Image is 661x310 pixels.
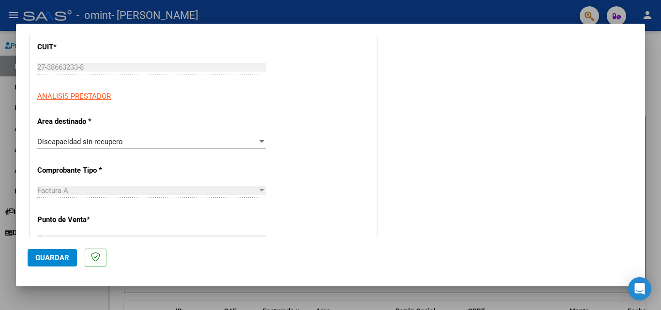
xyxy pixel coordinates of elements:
[37,92,111,101] span: ANALISIS PRESTADOR
[28,249,77,266] button: Guardar
[37,214,137,225] p: Punto de Venta
[37,165,137,176] p: Comprobante Tipo *
[37,42,137,53] p: CUIT
[37,116,137,127] p: Area destinado *
[35,253,69,262] span: Guardar
[628,277,651,300] div: Open Intercom Messenger
[37,137,123,146] span: Discapacidad sin recupero
[37,186,68,195] span: Factura A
